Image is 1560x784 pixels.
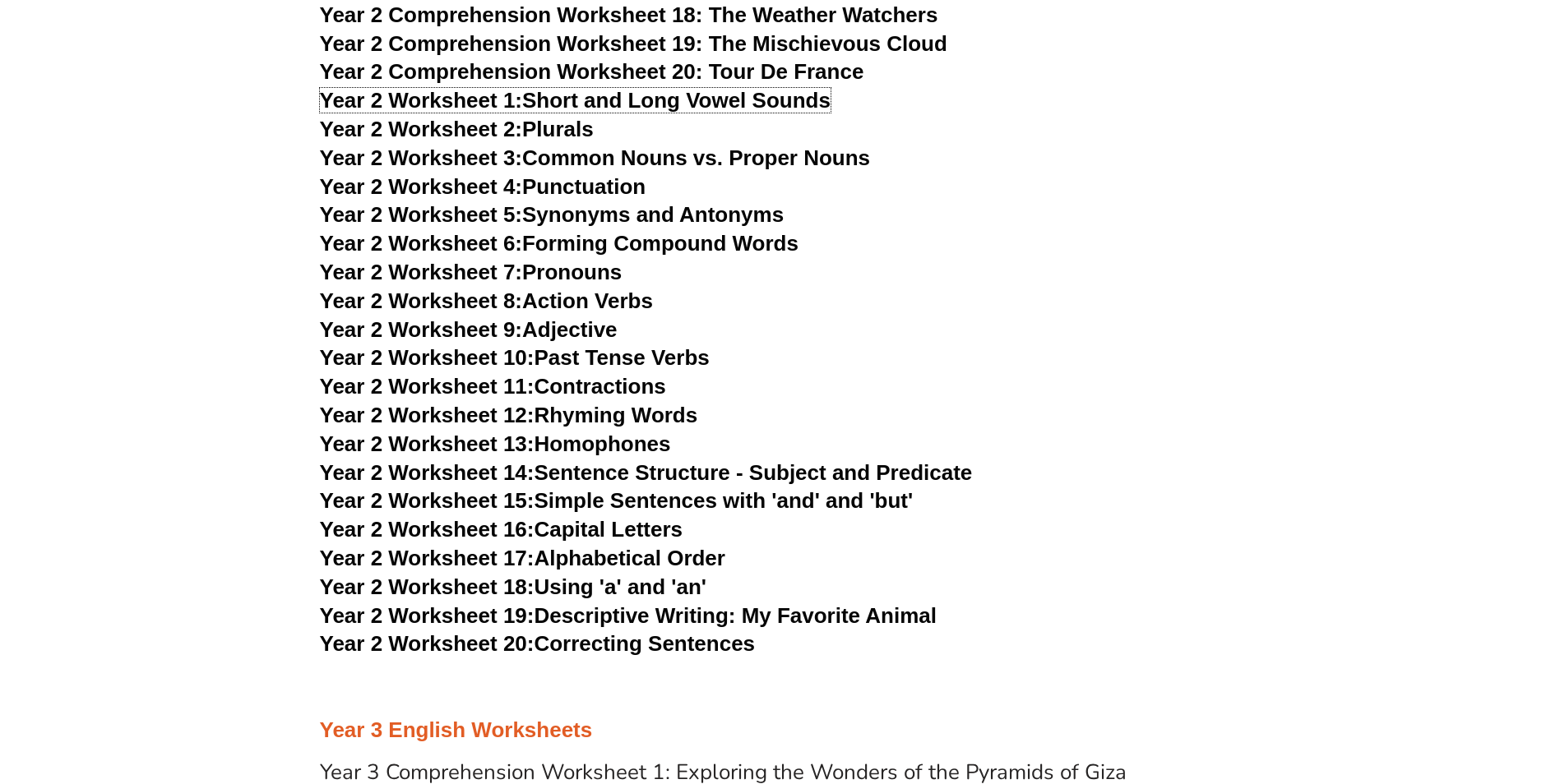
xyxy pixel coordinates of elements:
h3: Year 3 English Worksheets [320,717,1241,745]
span: Year 2 Worksheet 19: [320,603,535,628]
a: Year 2 Worksheet 17:Alphabetical Order [320,546,725,570]
span: Year 2 Worksheet 3: [320,145,523,170]
span: Year 2 Worksheet 5: [320,202,523,227]
a: Year 2 Comprehension Worksheet 19: The Mischievous Cloud [320,31,947,56]
a: Year 2 Comprehension Worksheet 20: Tour De France [320,59,864,84]
a: Year 2 Worksheet 20:Correcting Sentences [320,631,756,656]
a: Year 2 Worksheet 16:Capital Letters [320,517,683,542]
span: Year 2 Worksheet 2: [320,117,523,141]
a: Year 2 Worksheet 11:Contractions [320,374,666,399]
span: Year 2 Worksheet 17: [320,546,535,570]
a: Year 2 Worksheet 2:Plurals [320,117,594,141]
span: Year 2 Worksheet 18: [320,574,535,599]
span: Year 2 Worksheet 12: [320,403,535,427]
a: Year 2 Worksheet 10:Past Tense Verbs [320,345,710,370]
span: Year 2 Worksheet 6: [320,231,523,256]
span: Year 2 Worksheet 10: [320,345,535,370]
span: Year 2 Worksheet 4: [320,174,523,199]
span: Year 2 Worksheet 14: [320,460,535,485]
span: Year 2 Worksheet 11: [320,374,535,399]
a: Year 2 Worksheet 9:Adjective [320,317,618,342]
a: Year 2 Worksheet 4:Punctuation [320,174,646,199]
span: Year 2 Worksheet 13: [320,431,535,456]
a: Year 2 Worksheet 15:Simple Sentences with 'and' and 'but' [320,488,914,513]
a: Year 2 Worksheet 1:Short and Long Vowel Sounds [320,88,831,113]
span: Year 2 Worksheet 8: [320,288,523,313]
a: Year 2 Comprehension Worksheet 18: The Weather Watchers [320,2,938,27]
a: Year 2 Worksheet 18:Using 'a' and 'an' [320,574,706,599]
span: Year 2 Worksheet 20: [320,631,535,656]
a: Year 2 Worksheet 7:Pronouns [320,260,623,284]
span: Year 2 Worksheet 9: [320,317,523,342]
a: Year 2 Worksheet 12:Rhyming Words [320,403,698,427]
span: Year 2 Worksheet 16: [320,517,535,542]
a: Year 2 Worksheet 5:Synonyms and Antonyms [320,202,785,227]
span: Year 2 Worksheet 15: [320,488,535,513]
span: Year 2 Worksheet 1: [320,88,523,113]
a: Year 2 Worksheet 6:Forming Compound Words [320,231,799,256]
a: Year 2 Worksheet 3:Common Nouns vs. Proper Nouns [320,145,871,170]
a: Year 2 Worksheet 19:Descriptive Writing: My Favorite Animal [320,603,937,628]
a: Year 2 Worksheet 8:Action Verbs [320,288,653,313]
iframe: Chat Widget [1286,598,1560,784]
span: Year 2 Worksheet 7: [320,260,523,284]
a: Year 2 Worksheet 13:Homophones [320,431,671,456]
a: Year 2 Worksheet 14:Sentence Structure - Subject and Predicate [320,460,973,485]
